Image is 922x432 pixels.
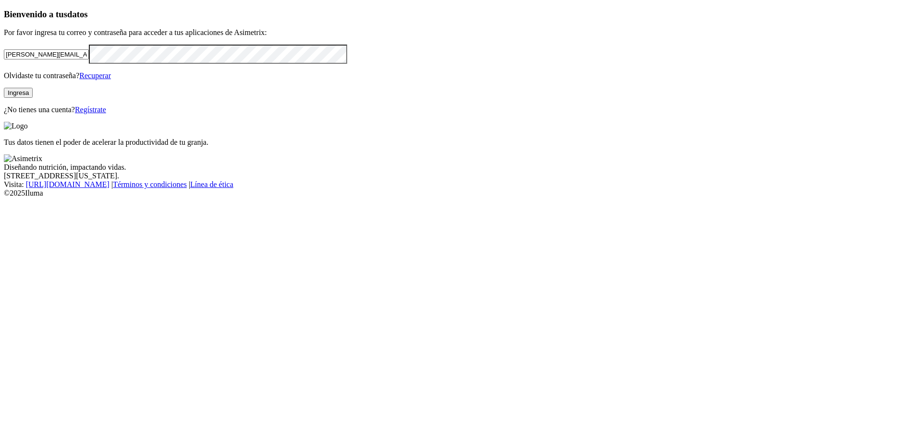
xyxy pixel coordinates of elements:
a: Recuperar [79,71,111,80]
img: Asimetrix [4,154,42,163]
a: Términos y condiciones [113,180,187,188]
div: [STREET_ADDRESS][US_STATE]. [4,172,918,180]
a: Regístrate [75,105,106,114]
p: Tus datos tienen el poder de acelerar la productividad de tu granja. [4,138,918,147]
input: Tu correo [4,49,89,59]
div: Diseñando nutrición, impactando vidas. [4,163,918,172]
div: © 2025 Iluma [4,189,918,198]
div: Visita : | | [4,180,918,189]
p: Por favor ingresa tu correo y contraseña para acceder a tus aplicaciones de Asimetrix: [4,28,918,37]
a: [URL][DOMAIN_NAME] [26,180,109,188]
p: ¿No tienes una cuenta? [4,105,918,114]
img: Logo [4,122,28,130]
p: Olvidaste tu contraseña? [4,71,918,80]
span: datos [67,9,88,19]
h3: Bienvenido a tus [4,9,918,20]
a: Línea de ética [190,180,233,188]
button: Ingresa [4,88,33,98]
